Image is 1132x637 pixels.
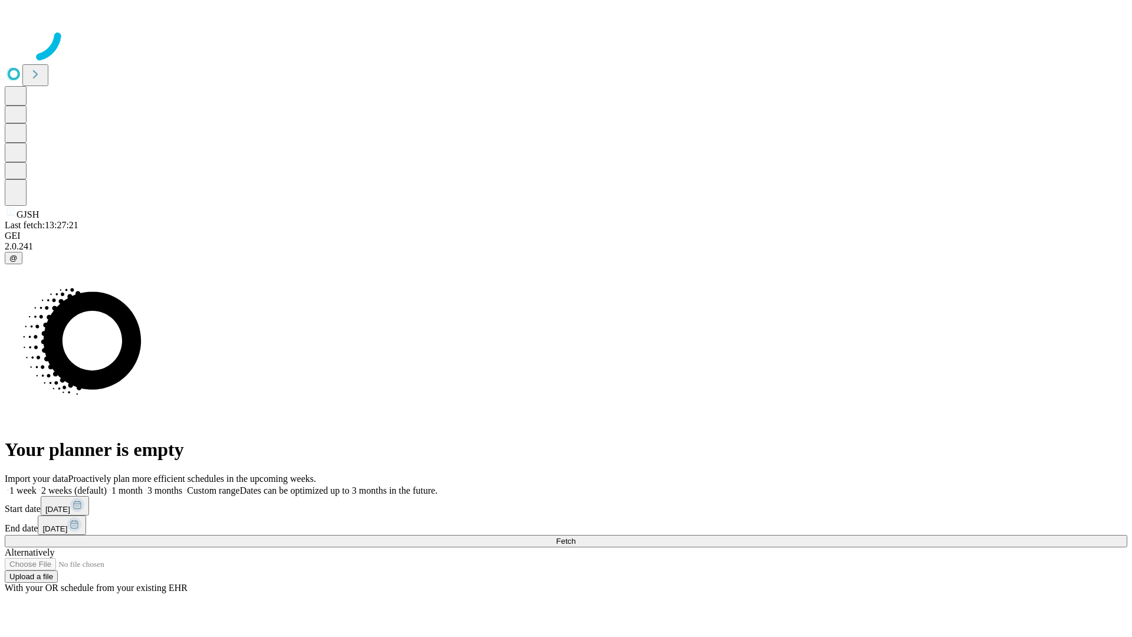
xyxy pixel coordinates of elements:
[5,439,1127,461] h1: Your planner is empty
[45,505,70,514] span: [DATE]
[68,474,316,484] span: Proactively plan more efficient schedules in the upcoming weeks.
[5,252,22,264] button: @
[17,209,39,219] span: GJSH
[147,485,182,495] span: 3 months
[5,535,1127,547] button: Fetch
[5,570,58,583] button: Upload a file
[111,485,143,495] span: 1 month
[5,241,1127,252] div: 2.0.241
[5,220,78,230] span: Last fetch: 13:27:21
[556,537,575,546] span: Fetch
[5,547,54,557] span: Alternatively
[9,254,18,262] span: @
[5,496,1127,515] div: Start date
[5,474,68,484] span: Import your data
[5,583,187,593] span: With your OR schedule from your existing EHR
[41,496,89,515] button: [DATE]
[5,231,1127,241] div: GEI
[9,485,37,495] span: 1 week
[187,485,239,495] span: Custom range
[240,485,437,495] span: Dates can be optimized up to 3 months in the future.
[38,515,86,535] button: [DATE]
[42,524,67,533] span: [DATE]
[5,515,1127,535] div: End date
[41,485,107,495] span: 2 weeks (default)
